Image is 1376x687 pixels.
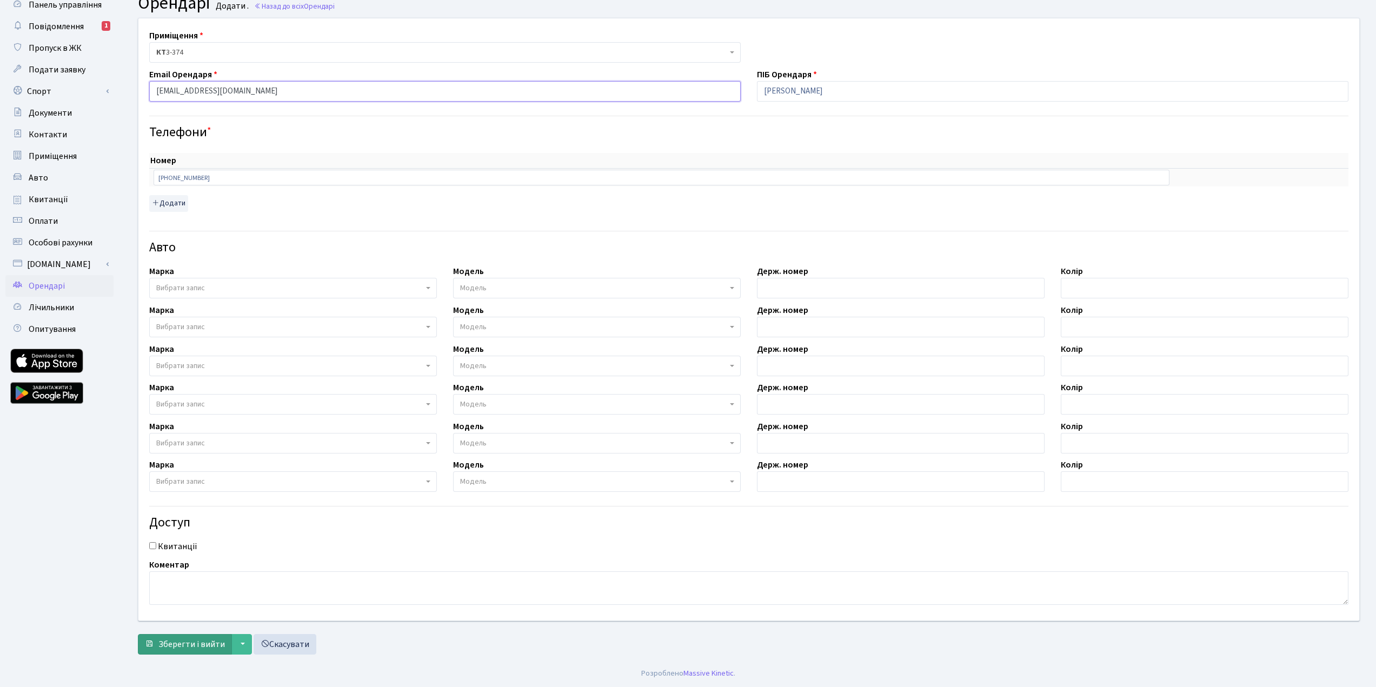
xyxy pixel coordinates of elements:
label: Email Орендаря [149,68,217,81]
div: Розроблено . [641,668,735,679]
label: Марка [149,458,174,471]
label: Колір [1061,265,1083,278]
span: Документи [29,107,72,119]
span: Вибрати запис [156,476,205,487]
span: Вибрати запис [156,361,205,371]
input: Буде використано в якості логіна [149,81,741,102]
span: Повідомлення [29,21,84,32]
a: Авто [5,167,114,189]
a: Особові рахунки [5,232,114,254]
label: Держ. номер [757,420,808,433]
span: Квитанції [29,194,68,205]
span: Вибрати запис [156,399,205,410]
a: Опитування [5,318,114,340]
label: Приміщення [149,29,203,42]
span: Вибрати запис [156,283,205,294]
label: Держ. номер [757,343,808,356]
span: Модель [460,361,487,371]
a: Скасувати [254,634,316,655]
a: Орендарі [5,275,114,297]
a: Подати заявку [5,59,114,81]
label: Модель [453,304,484,317]
a: Пропуск в ЖК [5,37,114,59]
label: Марка [149,265,174,278]
span: Подати заявку [29,64,85,76]
span: Зберегти і вийти [158,638,225,650]
label: Держ. номер [757,265,808,278]
a: Оплати [5,210,114,232]
span: <b>КТ</b>&nbsp;&nbsp;&nbsp;&nbsp;3-374 [156,47,727,58]
label: Марка [149,420,174,433]
b: КТ [156,47,166,58]
a: Контакти [5,124,114,145]
span: Орендарі [304,1,335,11]
button: Додати [149,195,188,212]
h4: Доступ [149,515,1348,531]
a: Приміщення [5,145,114,167]
h4: Авто [149,240,1348,256]
span: Контакти [29,129,67,141]
label: Марка [149,381,174,394]
label: Модель [453,265,484,278]
label: Колір [1061,343,1083,356]
label: Модель [453,343,484,356]
span: Модель [460,322,487,332]
a: Лічильники [5,297,114,318]
label: Держ. номер [757,458,808,471]
label: Держ. номер [757,381,808,394]
a: Документи [5,102,114,124]
span: Модель [460,438,487,449]
span: Вибрати запис [156,438,205,449]
label: Марка [149,304,174,317]
label: Колір [1061,420,1083,433]
label: Коментар [149,558,189,571]
label: Модель [453,458,484,471]
span: Пропуск в ЖК [29,42,82,54]
span: <b>КТ</b>&nbsp;&nbsp;&nbsp;&nbsp;3-374 [149,42,741,63]
span: Приміщення [29,150,77,162]
label: ПІБ Орендаря [757,68,817,81]
h4: Телефони [149,125,1348,141]
span: Авто [29,172,48,184]
span: Орендарі [29,280,65,292]
span: Модель [460,283,487,294]
label: Модель [453,381,484,394]
label: Колір [1061,381,1083,394]
span: Лічильники [29,302,74,314]
a: [DOMAIN_NAME] [5,254,114,275]
span: Оплати [29,215,58,227]
label: Модель [453,420,484,433]
a: Квитанції [5,189,114,210]
span: Особові рахунки [29,237,92,249]
a: Повідомлення1 [5,16,114,37]
span: Модель [460,476,487,487]
button: Зберегти і вийти [138,634,232,655]
span: Вибрати запис [156,322,205,332]
label: Держ. номер [757,304,808,317]
a: Спорт [5,81,114,102]
span: Модель [460,399,487,410]
th: Номер [149,153,1174,169]
a: Назад до всіхОрендарі [254,1,335,11]
span: Опитування [29,323,76,335]
label: Колір [1061,458,1083,471]
a: Massive Kinetic [683,668,734,679]
small: Додати . [214,1,249,11]
div: 1 [102,21,110,31]
label: Колір [1061,304,1083,317]
label: Марка [149,343,174,356]
label: Квитанції [158,540,197,553]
